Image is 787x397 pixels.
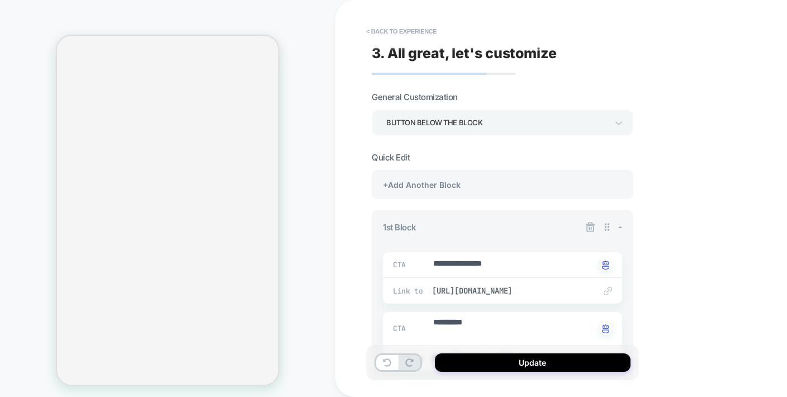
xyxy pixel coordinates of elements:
[372,170,633,199] div: +Add Another Block
[432,286,584,296] span: [URL][DOMAIN_NAME]
[604,287,612,295] img: edit
[386,115,608,130] div: Button below the block
[618,221,622,232] span: -
[393,286,426,296] span: Link to
[602,261,609,270] img: edit with ai
[383,222,416,233] span: 1st Block
[435,353,630,372] button: Update
[602,324,609,333] img: edit with ai
[393,324,407,333] span: CTA
[372,45,557,62] span: 3. All great, let's customize
[372,152,410,163] span: Quick Edit
[372,92,458,102] span: General Customization
[361,22,442,40] button: < Back to experience
[393,260,407,270] span: CTA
